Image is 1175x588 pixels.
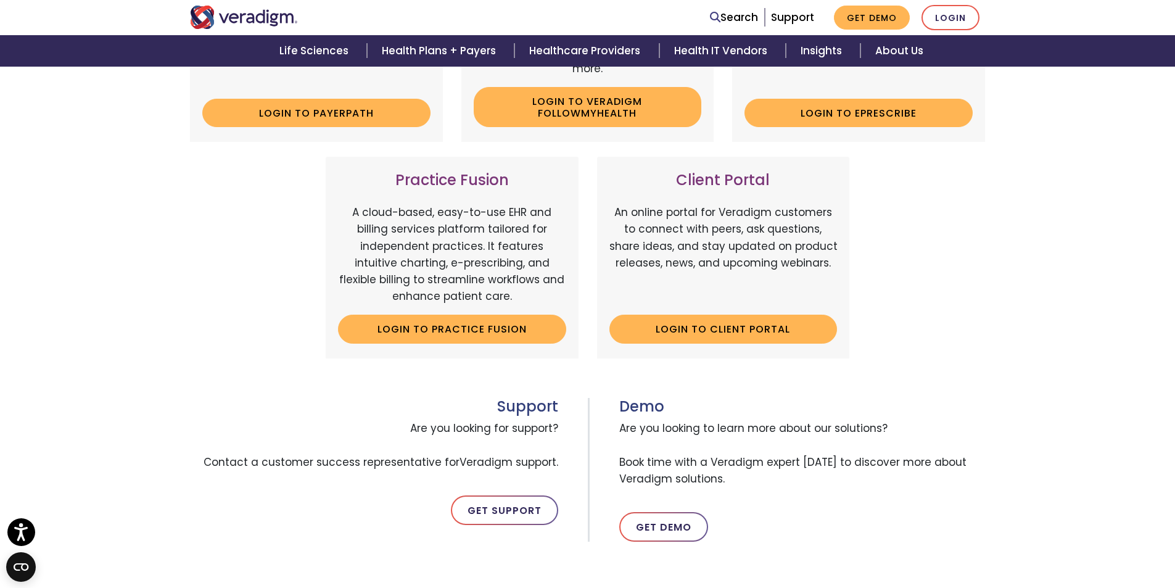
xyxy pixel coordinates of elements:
[834,6,910,30] a: Get Demo
[338,172,566,189] h3: Practice Fusion
[514,35,659,67] a: Healthcare Providers
[659,35,786,67] a: Health IT Vendors
[474,87,702,127] a: Login to Veradigm FollowMyHealth
[609,204,838,305] p: An online portal for Veradigm customers to connect with peers, ask questions, share ideas, and st...
[619,512,708,542] a: Get Demo
[367,35,514,67] a: Health Plans + Payers
[190,6,298,29] img: Veradigm logo
[451,495,558,525] a: Get Support
[771,10,814,25] a: Support
[786,35,860,67] a: Insights
[202,99,431,127] a: Login to Payerpath
[860,35,938,67] a: About Us
[190,398,558,416] h3: Support
[710,9,758,26] a: Search
[921,5,979,30] a: Login
[619,398,986,416] h3: Demo
[190,415,558,476] span: Are you looking for support? Contact a customer success representative for
[744,99,973,127] a: Login to ePrescribe
[619,415,986,492] span: Are you looking to learn more about our solutions? Book time with a Veradigm expert [DATE] to dis...
[338,315,566,343] a: Login to Practice Fusion
[6,552,36,582] button: Open CMP widget
[609,315,838,343] a: Login to Client Portal
[338,204,566,305] p: A cloud-based, easy-to-use EHR and billing services platform tailored for independent practices. ...
[460,455,558,470] span: Veradigm support.
[265,35,367,67] a: Life Sciences
[609,172,838,189] h3: Client Portal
